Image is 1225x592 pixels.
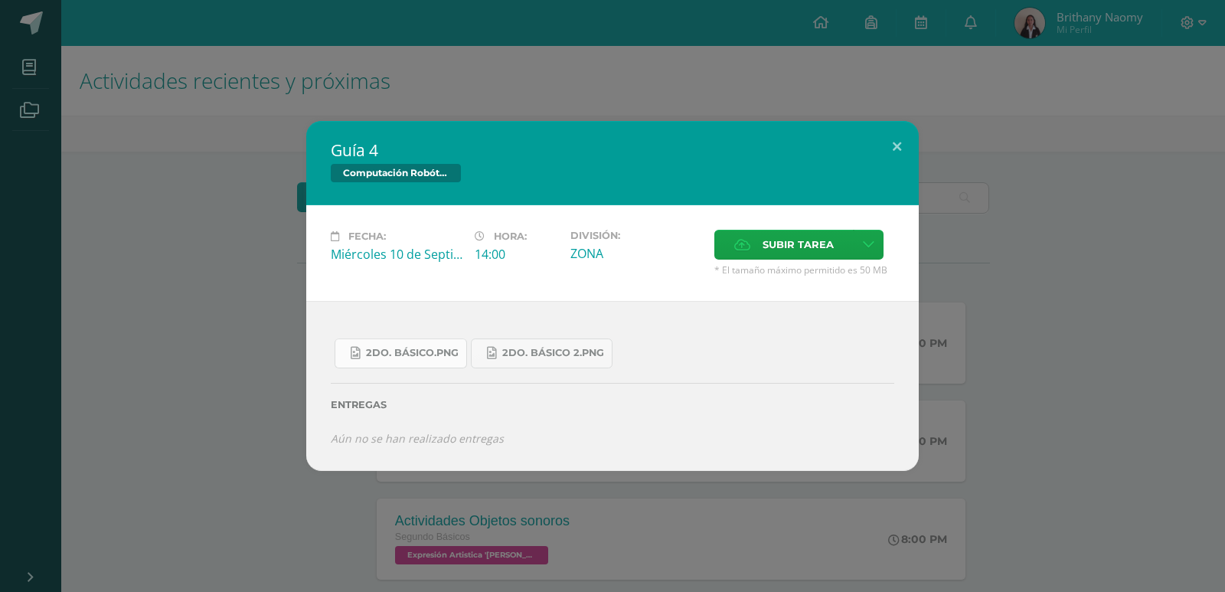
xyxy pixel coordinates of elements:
[570,245,702,262] div: ZONA
[331,164,461,182] span: Computación Robótica
[570,230,702,241] label: División:
[763,231,834,259] span: Subir tarea
[366,347,459,359] span: 2do. Básico.png
[335,339,467,368] a: 2do. Básico.png
[494,231,527,242] span: Hora:
[471,339,612,368] a: 2do. Básico 2.png
[331,431,504,446] i: Aún no se han realizado entregas
[875,121,919,173] button: Close (Esc)
[502,347,604,359] span: 2do. Básico 2.png
[331,399,894,410] label: Entregas
[331,246,462,263] div: Miércoles 10 de Septiembre
[475,246,558,263] div: 14:00
[331,139,894,161] h2: Guía 4
[348,231,386,242] span: Fecha:
[714,263,894,276] span: * El tamaño máximo permitido es 50 MB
